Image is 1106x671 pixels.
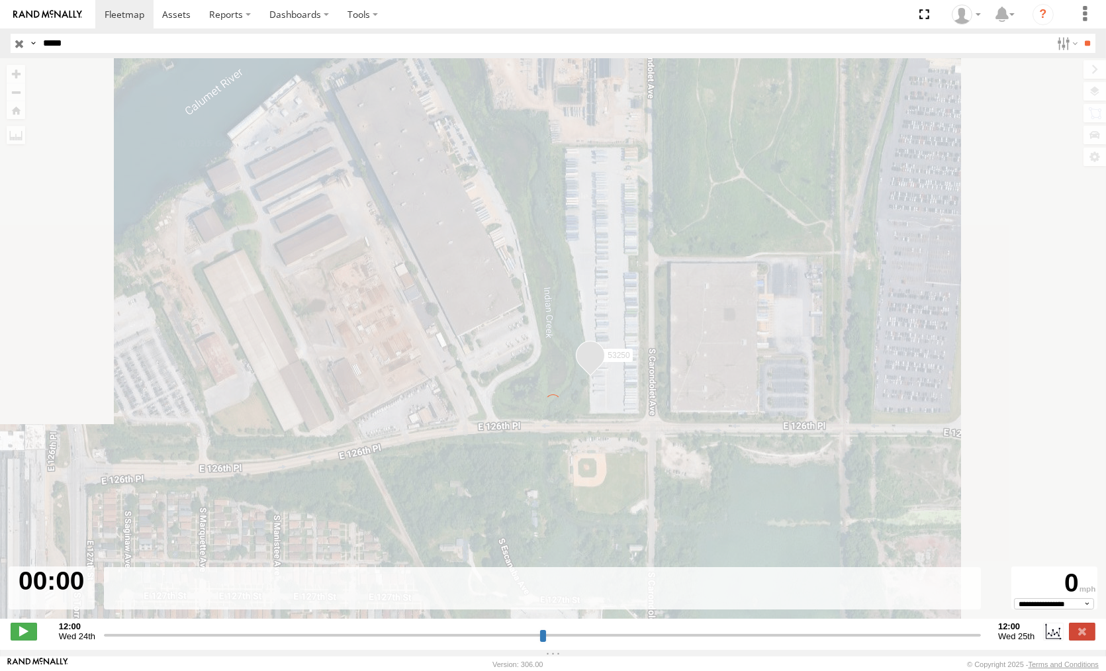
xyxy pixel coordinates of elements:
div: © Copyright 2025 - [967,660,1099,668]
strong: 12:00 [998,621,1035,631]
img: rand-logo.svg [13,10,82,19]
strong: 12:00 [59,621,95,631]
a: Visit our Website [7,658,68,671]
a: Terms and Conditions [1029,660,1099,668]
div: Version: 306.00 [492,660,543,668]
span: Wed 24th [59,631,95,641]
span: Wed 25th [998,631,1035,641]
label: Search Filter Options [1052,34,1080,53]
label: Play/Stop [11,623,37,640]
div: Miky Transport [947,5,986,24]
label: Close [1069,623,1095,640]
i: ? [1033,4,1054,25]
div: 0 [1013,568,1095,598]
label: Search Query [28,34,38,53]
